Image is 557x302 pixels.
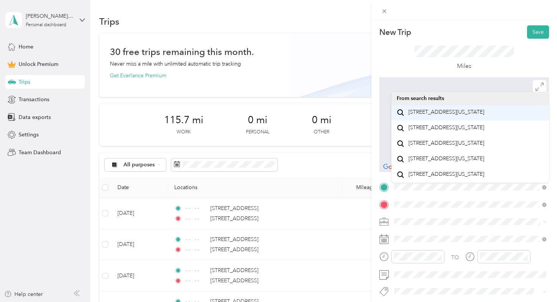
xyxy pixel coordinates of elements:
button: Save [527,25,549,39]
span: [STREET_ADDRESS][US_STATE] [408,109,484,116]
div: TO [451,253,459,261]
span: [STREET_ADDRESS][US_STATE] [408,124,484,131]
span: From search results [397,95,444,102]
span: [STREET_ADDRESS][US_STATE] [408,155,484,162]
img: Google [381,162,406,172]
p: New Trip [379,27,411,38]
iframe: Everlance-gr Chat Button Frame [515,260,557,302]
a: Open this area in Google Maps (opens a new window) [381,162,406,172]
span: [STREET_ADDRESS][US_STATE] [408,140,484,147]
p: Miles [457,61,471,71]
span: [STREET_ADDRESS][US_STATE] [408,171,484,178]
